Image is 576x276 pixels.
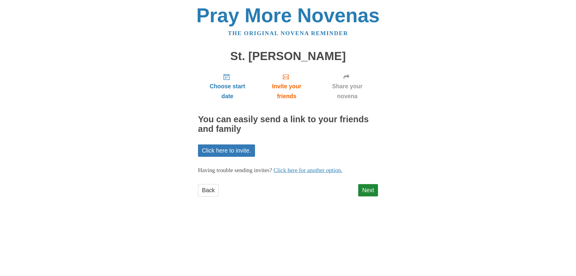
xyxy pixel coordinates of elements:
[198,184,219,196] a: Back
[198,50,378,63] h1: St. [PERSON_NAME]
[204,81,251,101] span: Choose start date
[228,30,348,36] a: The original novena reminder
[316,68,378,104] a: Share your novena
[263,81,310,101] span: Invite your friends
[198,68,257,104] a: Choose start date
[322,81,372,101] span: Share your novena
[198,115,378,134] h2: You can easily send a link to your friends and family
[196,4,380,26] a: Pray More Novenas
[274,167,343,173] a: Click here for another option.
[198,167,272,173] span: Having trouble sending invites?
[198,144,255,157] a: Click here to invite.
[257,68,316,104] a: Invite your friends
[358,184,378,196] a: Next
